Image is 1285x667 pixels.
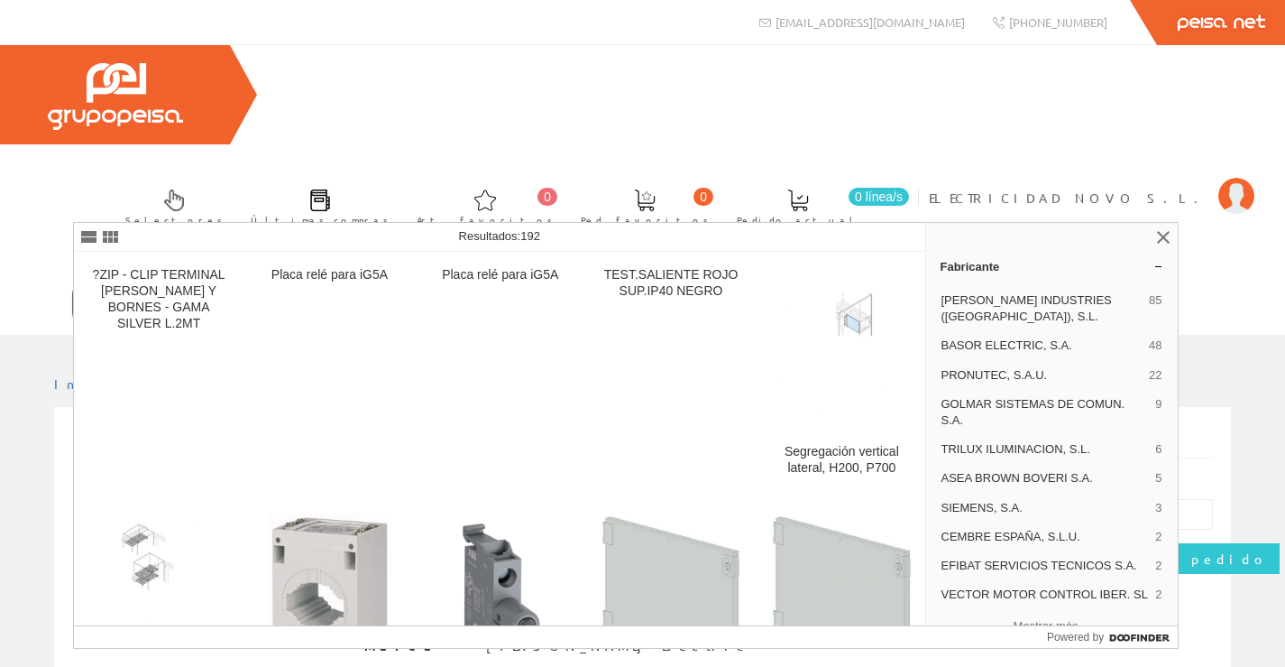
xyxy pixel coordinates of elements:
[537,188,557,206] span: 0
[1155,500,1161,516] span: 3
[771,278,912,419] img: Segregación vertical lateral, H200, P700
[941,587,1149,603] span: VECTOR MOTOR CONTROL IBER. SL
[416,253,585,497] a: Placa relé para iG5A
[1155,470,1161,486] span: 5
[417,211,553,229] span: Art. favoritos
[88,523,229,664] img: Segr.hor.bar.pos.con mon.inter.A200,P700
[74,253,243,497] a: ?ZIP - CLIP TERMINAL [PERSON_NAME] Y BORNES - GAMA SILVER L.2MT
[1155,558,1161,574] span: 2
[933,611,1170,641] button: Mostrar más…
[1149,367,1161,384] span: 22
[125,211,223,229] span: Selectores
[1047,629,1104,645] span: Powered by
[601,267,741,300] div: TEST.SALIENTE ROJO SUP.IP40 NEGRO
[929,189,1209,207] span: ELECTRICIDAD NOVO S.L.
[941,441,1149,458] span: TRILUX ILUMINACION, S.L.
[1149,292,1161,325] span: 85
[941,500,1149,516] span: SIEMENS, S.A.
[48,63,183,130] img: Grupo Peisa
[244,253,414,497] a: Placa relé para iG5A
[459,229,540,243] span: Resultados:
[1155,587,1161,603] span: 2
[1047,626,1178,648] a: Powered by
[430,523,571,664] img: BLOQUE LAMPARA CON LED INTEGRADO MLBL-07
[520,229,540,243] span: 192
[941,470,1149,486] span: ASEA BROWN BOVERI S.A.
[929,174,1254,191] a: ELECTRICIDAD NOVO S.L.
[926,252,1178,281] a: Fabricante
[693,188,713,206] span: 0
[941,292,1143,325] span: [PERSON_NAME] INDUSTRIES ([GEOGRAPHIC_DATA]), S.L.
[251,211,389,229] span: Últimas compras
[107,174,232,236] a: Selectores
[430,267,571,283] div: Placa relé para iG5A
[1009,14,1107,30] span: [PHONE_NUMBER]
[941,338,1143,354] span: BASOR ELECTRIC, S.A.
[233,174,398,236] a: Últimas compras
[586,253,756,497] a: TEST.SALIENTE ROJO SUP.IP40 NEGRO
[88,267,229,332] div: ?ZIP - CLIP TERMINAL [PERSON_NAME] Y BORNES - GAMA SILVER L.2MT
[771,444,912,477] div: Segregación vertical lateral, H200, P700
[757,253,926,497] a: Segregación vertical lateral, H200, P700 Segregación vertical lateral, H200, P700
[776,14,965,30] span: [EMAIL_ADDRESS][DOMAIN_NAME]
[737,211,859,229] span: Pedido actual
[1155,441,1161,458] span: 6
[941,367,1143,384] span: PRONUTEC, S.A.U.
[849,188,909,206] span: 0 línea/s
[54,375,131,392] a: Inicio
[1155,529,1161,545] span: 2
[941,558,1149,574] span: EFIBAT SERVICIOS TECNICOS S.A.
[581,211,709,229] span: Ped. favoritos
[941,396,1149,429] span: GOLMAR SISTEMAS DE COMUN. S.A.
[1155,396,1161,429] span: 9
[941,529,1149,545] span: CEMBRE ESPAÑA, S.L.U.
[1149,338,1161,354] span: 48
[259,267,399,283] div: Placa relé para iG5A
